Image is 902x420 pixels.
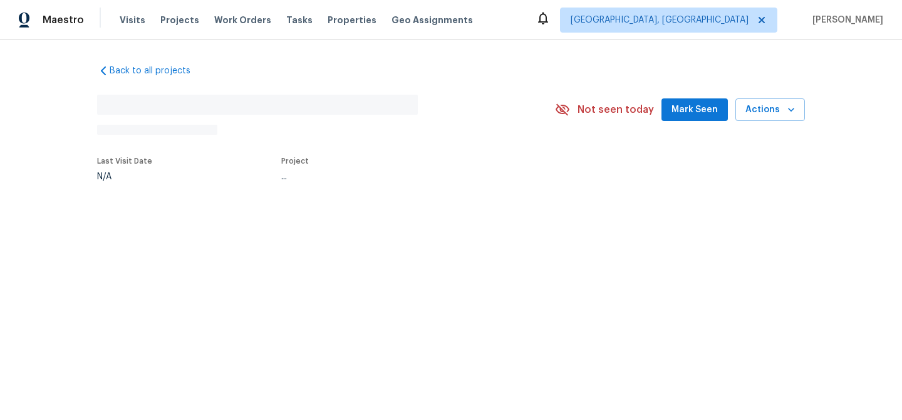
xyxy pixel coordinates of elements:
span: Project [281,157,309,165]
span: Projects [160,14,199,26]
a: Back to all projects [97,65,217,77]
button: Actions [735,98,805,122]
span: Actions [745,102,795,118]
div: N/A [97,172,152,181]
span: Visits [120,14,145,26]
span: [GEOGRAPHIC_DATA], [GEOGRAPHIC_DATA] [571,14,749,26]
span: Geo Assignments [391,14,473,26]
span: Work Orders [214,14,271,26]
span: [PERSON_NAME] [807,14,883,26]
span: Mark Seen [671,102,718,118]
span: Not seen today [578,103,654,116]
span: Properties [328,14,376,26]
span: Tasks [286,16,313,24]
button: Mark Seen [661,98,728,122]
span: Last Visit Date [97,157,152,165]
span: Maestro [43,14,84,26]
div: ... [281,172,522,181]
